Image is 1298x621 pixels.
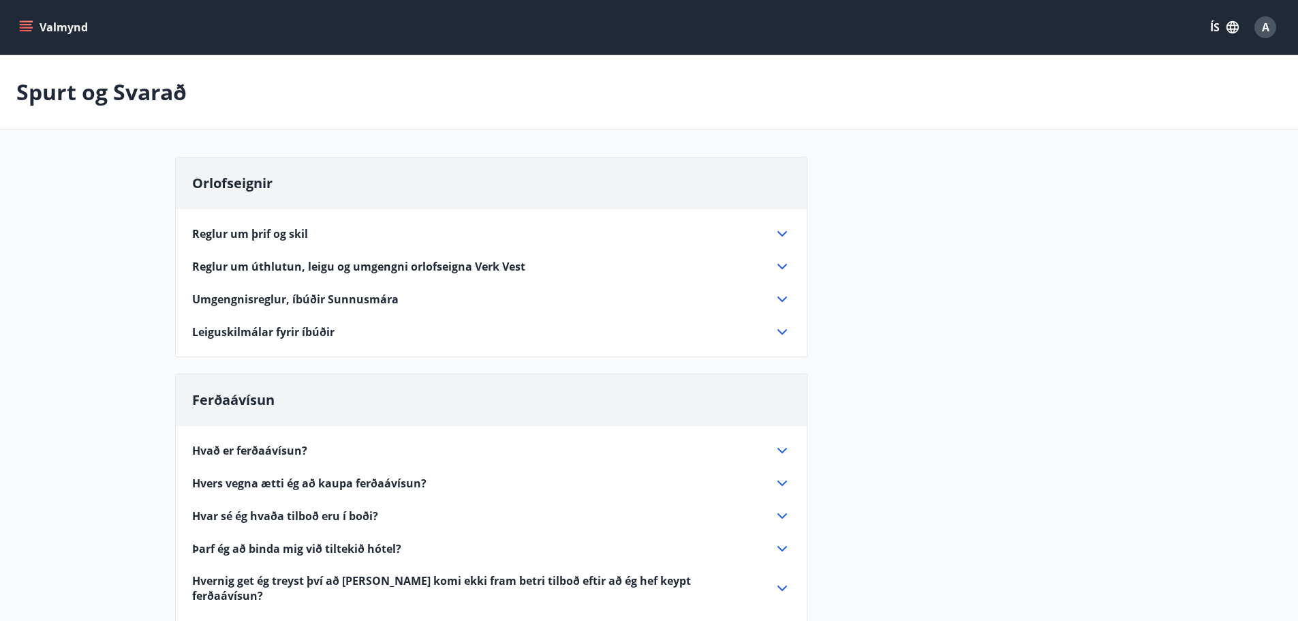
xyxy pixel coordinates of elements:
div: Reglur um þrif og skil [192,226,790,242]
button: menu [16,15,93,40]
div: Hvað er ferðaávísun? [192,442,790,459]
button: ÍS [1203,15,1246,40]
div: Reglur um úthlutun, leigu og umgengni orlofseigna Verk Vest [192,258,790,275]
span: Umgengnisreglur, íbúðir Sunnusmára [192,292,399,307]
span: Hvernig get ég treyst því að [PERSON_NAME] komi ekki fram betri tilboð eftir að ég hef keypt ferð... [192,573,758,603]
div: Umgengnisreglur, íbúðir Sunnusmára [192,291,790,307]
p: Spurt og Svarað [16,77,187,107]
div: Leiguskilmálar fyrir íbúðir [192,324,790,340]
span: A [1262,20,1269,35]
div: Þarf ég að binda mig við tiltekið hótel? [192,541,790,557]
button: A [1249,11,1282,44]
span: Reglur um úthlutun, leigu og umgengni orlofseigna Verk Vest [192,259,525,274]
span: Ferðaávísun [192,391,275,409]
span: Hvar sé ég hvaða tilboð eru í boði? [192,509,378,524]
div: Hvers vegna ætti ég að kaupa ferðaávísun? [192,475,790,491]
span: Þarf ég að binda mig við tiltekið hótel? [192,541,401,556]
span: Reglur um þrif og skil [192,226,308,241]
span: Leiguskilmálar fyrir íbúðir [192,324,335,339]
div: Hvar sé ég hvaða tilboð eru í boði? [192,508,790,524]
span: Orlofseignir [192,174,273,192]
span: Hvað er ferðaávísun? [192,443,307,458]
div: Hvernig get ég treyst því að [PERSON_NAME] komi ekki fram betri tilboð eftir að ég hef keypt ferð... [192,573,790,603]
span: Hvers vegna ætti ég að kaupa ferðaávísun? [192,476,427,491]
